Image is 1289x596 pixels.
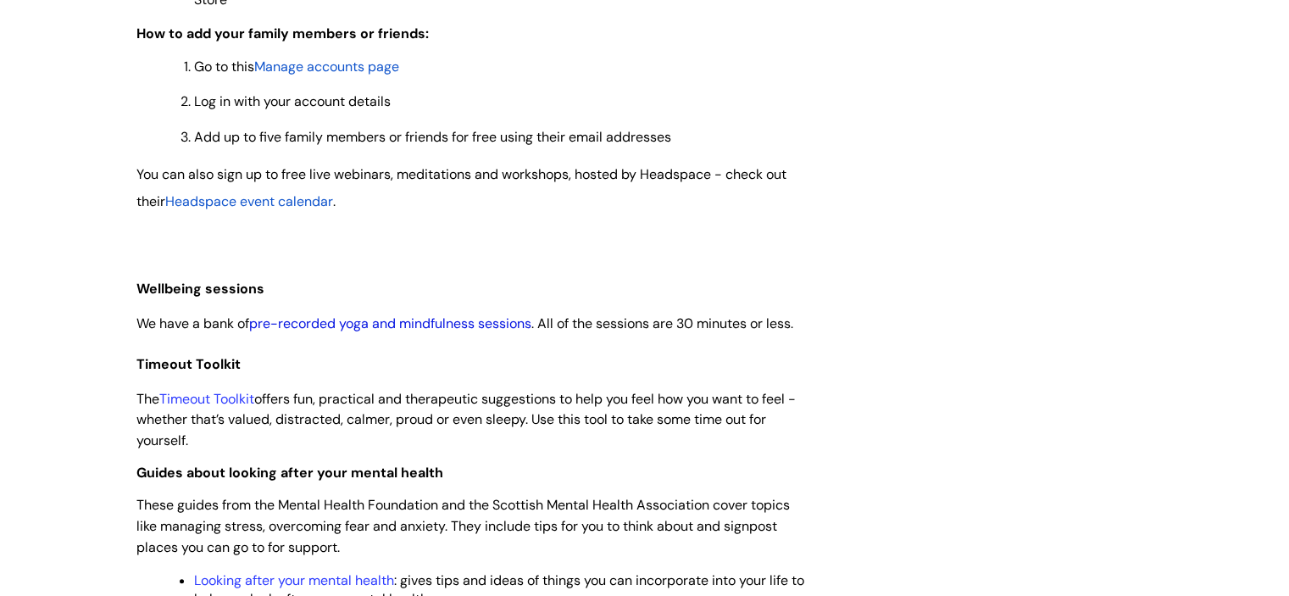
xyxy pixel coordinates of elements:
[165,191,333,211] a: Headspace event calendar
[136,464,443,482] span: Guides about looking after your mental health
[159,390,254,408] a: Timeout Toolkit
[136,25,429,42] span: How to add your family members or friends:
[136,390,796,450] span: The offers fun, practical and therapeutic suggestions to help you feel how you want to feel - whe...
[194,58,254,75] span: Go to this
[165,192,333,210] span: Headspace event calendar
[194,92,391,110] span: Log in with your account details
[249,315,531,332] a: pre-recorded yoga and mindfulness sessions
[136,280,264,298] span: Wellbeing sessions
[136,355,241,373] span: Timeout Toolkit
[136,315,793,332] span: We have a bank of . All of the sessions are 30 minutes or less.
[194,571,394,589] a: Looking after your mental health
[136,165,786,210] span: You can also sign up to free live webinars, meditations and workshops, hosted by Headspace - chec...
[333,192,336,210] span: .
[254,58,399,75] a: Manage accounts page
[136,496,790,556] span: These guides from the Mental Health Foundation and the Scottish Mental Health Association cover t...
[194,128,671,146] span: Add up to five family members or friends for free using their email addresses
